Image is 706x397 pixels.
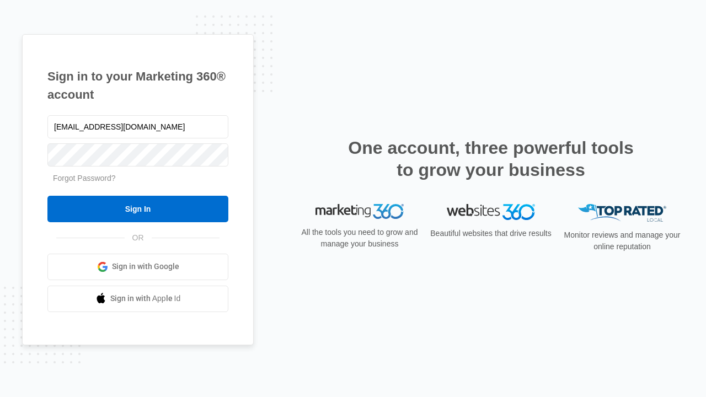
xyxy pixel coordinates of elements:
[125,232,152,244] span: OR
[315,204,404,219] img: Marketing 360
[47,196,228,222] input: Sign In
[578,204,666,222] img: Top Rated Local
[429,228,553,239] p: Beautiful websites that drive results
[47,254,228,280] a: Sign in with Google
[53,174,116,183] a: Forgot Password?
[47,115,228,138] input: Email
[560,229,684,253] p: Monitor reviews and manage your online reputation
[345,137,637,181] h2: One account, three powerful tools to grow your business
[298,227,421,250] p: All the tools you need to grow and manage your business
[47,286,228,312] a: Sign in with Apple Id
[447,204,535,220] img: Websites 360
[110,293,181,304] span: Sign in with Apple Id
[112,261,179,272] span: Sign in with Google
[47,67,228,104] h1: Sign in to your Marketing 360® account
